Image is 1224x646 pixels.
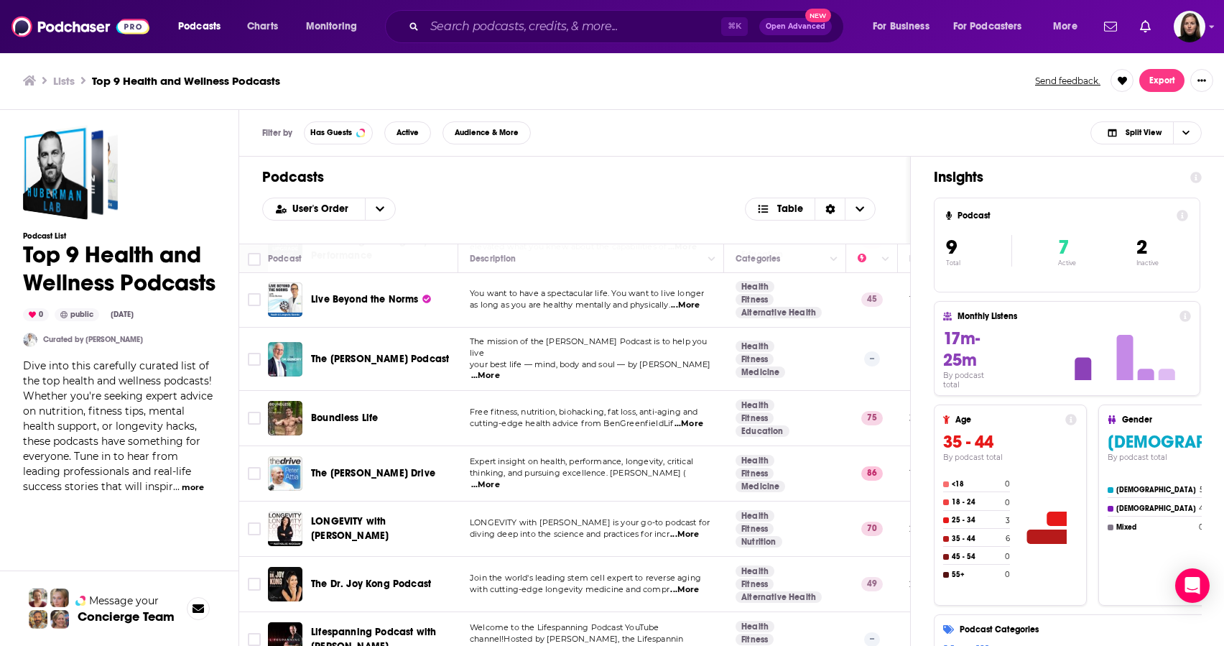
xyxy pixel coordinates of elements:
[960,624,1224,635] h4: Podcast Categories
[311,577,431,591] a: The Dr. Joy Kong Podcast
[953,17,1022,37] span: For Podcasters
[955,415,1060,425] h4: Age
[952,480,1002,489] h4: <18
[55,308,99,321] div: public
[311,352,449,366] a: The [PERSON_NAME] Podcast
[1175,568,1210,603] div: Open Intercom Messenger
[1200,485,1204,494] h4: 5
[1098,14,1123,39] a: Show notifications dropdown
[23,333,37,347] img: myvitalc
[292,204,353,214] span: User's Order
[89,594,159,608] span: Message your
[268,456,302,491] a: The Peter Attia Drive
[863,15,947,38] button: open menu
[736,634,774,645] a: Fitness
[311,411,378,425] a: Boundless Life
[399,10,858,43] div: Search podcasts, credits, & more...
[759,18,832,35] button: Open AdvancedNew
[1116,523,1196,532] h4: Mixed
[365,198,395,220] button: open menu
[425,15,721,38] input: Search podcasts, credits, & more...
[861,577,883,591] p: 49
[248,353,261,366] span: Toggle select row
[50,610,69,629] img: Barbara Profile
[397,129,419,137] span: Active
[805,9,831,22] span: New
[736,591,822,603] a: Alternative Health
[736,307,822,318] a: Alternative Health
[23,231,215,241] h3: Podcast List
[946,259,1011,267] p: Total
[248,412,261,425] span: Toggle select row
[1199,504,1204,513] h4: 4
[50,589,69,607] img: Jules Profile
[943,453,1077,462] h4: By podcast total
[736,341,774,352] a: Health
[736,366,785,378] a: Medicine
[296,15,376,38] button: open menu
[825,250,843,267] button: Column Actions
[934,168,1179,186] h1: Insights
[311,353,449,365] span: The [PERSON_NAME] Podcast
[777,204,803,214] span: Table
[470,468,687,478] span: thinking, and pursuing excellence. [PERSON_NAME] (
[1174,11,1205,42] span: Logged in as BevCat3
[861,466,883,481] p: 86
[470,622,659,632] span: Welcome to the Lifespanning Podcast YouTube
[736,354,774,365] a: Fitness
[1136,235,1147,259] span: 2
[864,351,880,366] p: --
[471,370,500,382] span: ...More
[670,529,699,540] span: ...More
[53,74,75,88] a: Lists
[178,17,221,37] span: Podcasts
[310,129,352,137] span: Has Guests
[1058,259,1076,267] p: Active
[470,584,669,594] span: with cutting-edge longevity medicine and compr
[268,401,302,435] img: Boundless Life
[766,23,825,30] span: Open Advanced
[306,17,357,37] span: Monitoring
[946,235,957,259] span: 9
[1190,69,1213,92] button: Show More Button
[1005,479,1010,489] h4: 0
[470,634,683,644] span: channel!Hosted by [PERSON_NAME], the Lifespannin
[173,480,180,493] span: ...
[268,250,302,267] div: Podcast
[262,198,396,221] h2: Choose List sort
[1006,516,1010,525] h4: 3
[944,15,1043,38] button: open menu
[442,121,531,144] button: Audience & More
[745,198,876,221] h2: Choose View
[952,553,1002,561] h4: 45 - 54
[721,17,748,36] span: ⌘ K
[43,335,143,344] a: Curated by [PERSON_NAME]
[247,17,278,37] span: Charts
[1005,570,1010,579] h4: 0
[736,468,774,479] a: Fitness
[263,204,365,214] button: open menu
[262,128,292,138] h3: Filter by
[268,567,302,601] a: The Dr. Joy Kong Podcast
[311,467,435,479] span: The [PERSON_NAME] Drive
[1090,121,1202,144] h2: Choose View
[268,342,302,377] img: The Dr. Gundry Podcast
[11,13,149,40] a: Podchaser - Follow, Share and Rate Podcasts
[1005,552,1010,561] h4: 0
[736,481,785,492] a: Medicine
[877,250,894,267] button: Column Actions
[1031,75,1105,87] button: Send feedback.
[470,336,707,358] span: The mission of the [PERSON_NAME] Podcast is to help you live
[23,125,118,220] a: Top 9 Health and Wellness Podcasts
[311,515,453,543] a: LONGEVITY with [PERSON_NAME]
[909,467,954,479] p: 1.2m-1.8m
[248,522,261,535] span: Toggle select row
[182,481,204,494] button: more
[1126,129,1162,137] span: Split View
[958,311,1173,321] h4: Monthly Listens
[943,371,1002,389] h4: By podcast total
[1136,259,1159,267] p: Inactive
[470,418,673,428] span: cutting-edge health advice from BenGreenfieldLif
[909,522,956,535] p: 240k-359k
